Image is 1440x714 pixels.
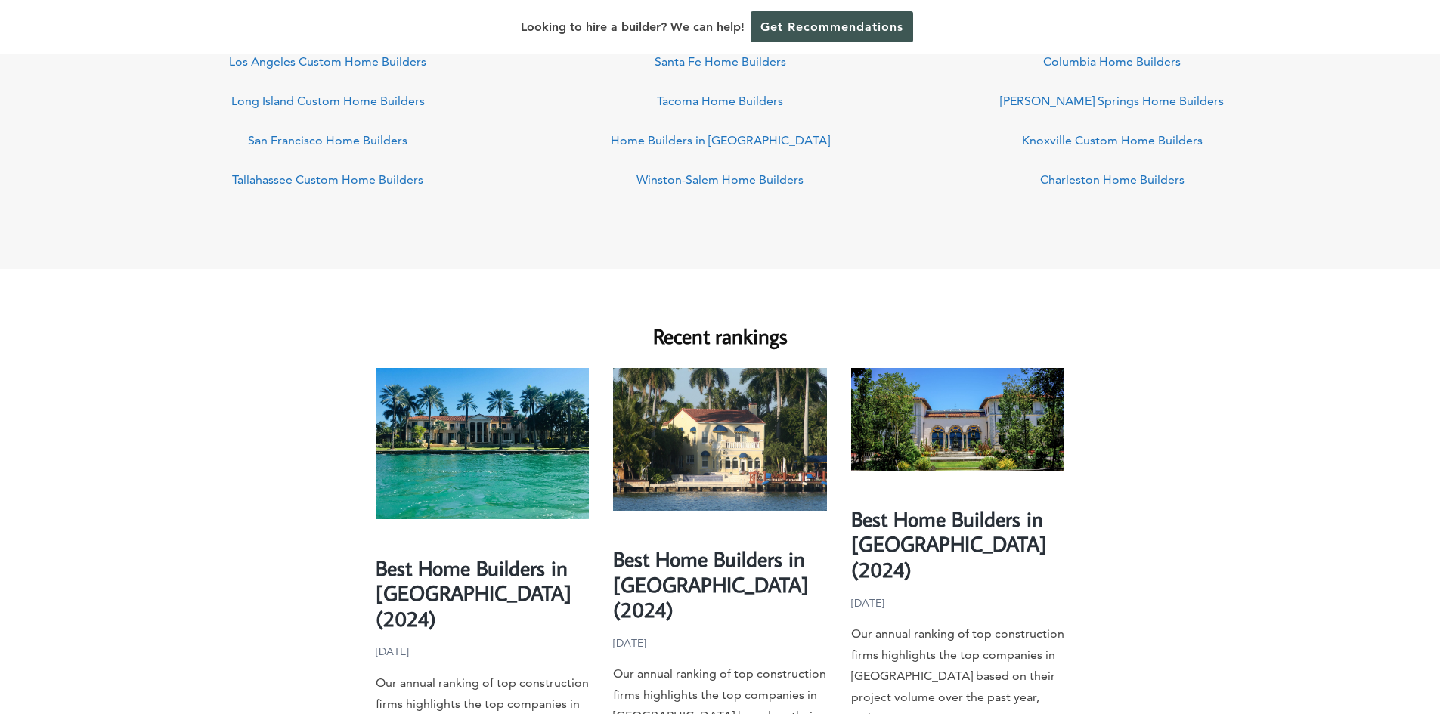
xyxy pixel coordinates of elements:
a: Los Angeles Custom Home Builders [229,54,426,69]
a: Tacoma Home Builders [657,94,783,108]
time: [DATE] [613,634,646,653]
a: Tallahassee Custom Home Builders [232,172,423,187]
a: Best Home Builders in [GEOGRAPHIC_DATA] (2024) [613,545,809,623]
a: San Francisco Home Builders [248,133,407,147]
a: Winston-Salem Home Builders [636,172,804,187]
a: Columbia Home Builders [1043,54,1181,69]
time: [DATE] [376,642,409,661]
a: Santa Fe Home Builders [655,54,786,69]
a: Best Home Builders in [GEOGRAPHIC_DATA] (2024) [376,554,571,632]
time: [DATE] [851,594,884,613]
h2: Recent rankings [376,299,1065,351]
a: Charleston Home Builders [1040,172,1185,187]
a: Best Home Builders in [GEOGRAPHIC_DATA] (2024) [851,505,1047,583]
a: [PERSON_NAME] Springs Home Builders [1000,94,1224,108]
a: Long Island Custom Home Builders [231,94,425,108]
a: Home Builders in [GEOGRAPHIC_DATA] [611,133,830,147]
a: Get Recommendations [751,11,913,42]
a: Knoxville Custom Home Builders [1022,133,1203,147]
